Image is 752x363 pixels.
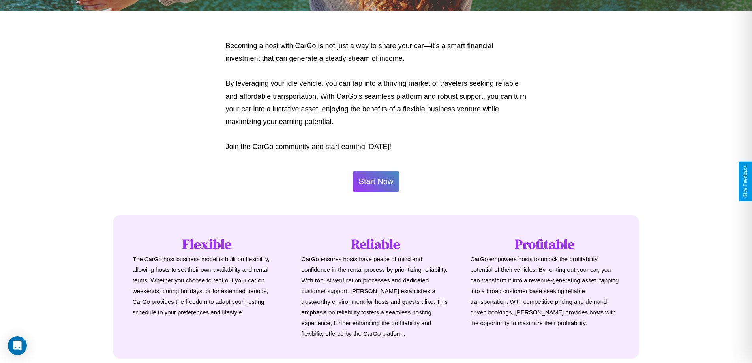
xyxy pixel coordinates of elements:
div: Give Feedback [743,166,748,197]
h1: Reliable [302,235,451,254]
p: CarGo ensures hosts have peace of mind and confidence in the rental process by prioritizing relia... [302,254,451,339]
p: CarGo empowers hosts to unlock the profitability potential of their vehicles. By renting out your... [470,254,619,328]
p: The CarGo host business model is built on flexibility, allowing hosts to set their own availabili... [133,254,282,318]
div: Open Intercom Messenger [8,336,27,355]
p: Join the CarGo community and start earning [DATE]! [226,140,527,153]
h1: Profitable [470,235,619,254]
button: Start Now [353,171,399,192]
h1: Flexible [133,235,282,254]
p: Becoming a host with CarGo is not just a way to share your car—it's a smart financial investment ... [226,39,527,65]
p: By leveraging your idle vehicle, you can tap into a thriving market of travelers seeking reliable... [226,77,527,128]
